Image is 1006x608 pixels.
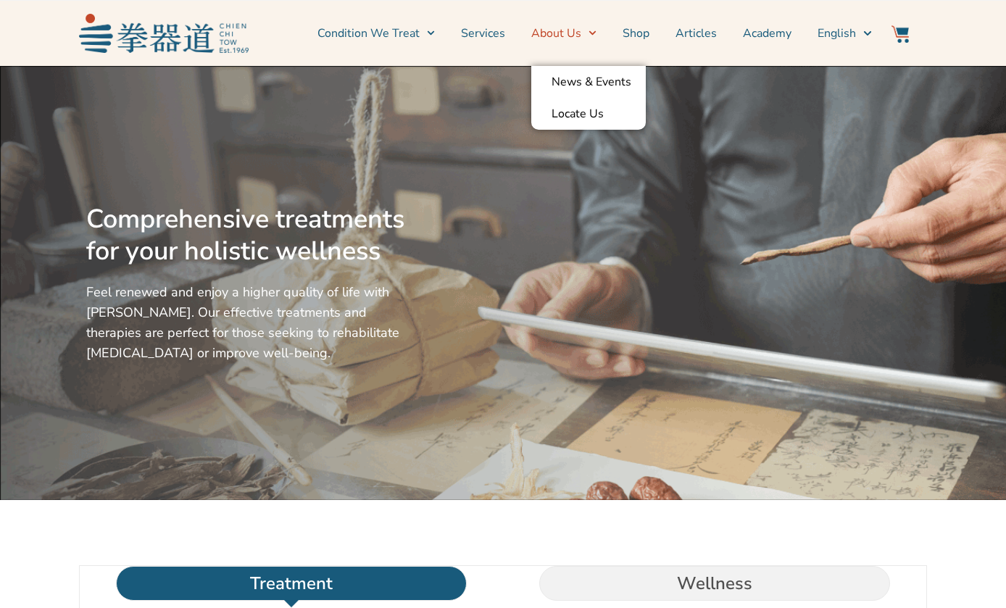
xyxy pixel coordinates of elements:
a: Articles [675,15,717,51]
a: Locate Us [531,98,646,130]
img: Website Icon-03 [891,25,909,43]
a: Shop [623,15,649,51]
span: English [818,25,856,42]
a: English [818,15,871,51]
a: Condition We Treat [317,15,435,51]
a: About Us [531,15,596,51]
a: Academy [743,15,791,51]
nav: Menu [256,15,872,51]
a: Services [461,15,505,51]
h2: Comprehensive treatments for your holistic wellness [86,204,411,267]
ul: About Us [531,66,646,130]
p: Feel renewed and enjoy a higher quality of life with [PERSON_NAME]. Our effective treatments and ... [86,282,411,363]
a: News & Events [531,66,646,98]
